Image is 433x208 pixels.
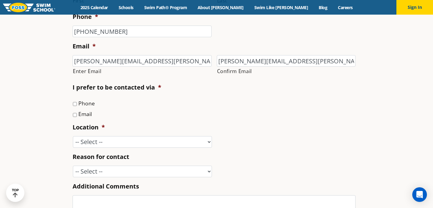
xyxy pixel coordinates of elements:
[73,13,98,21] label: Phone
[73,83,161,91] label: I prefer to be contacted via
[12,188,19,198] div: TOP
[217,67,356,76] label: Confirm Email
[75,5,113,10] a: 2025 Calendar
[73,42,96,50] label: Email
[78,99,95,107] label: Phone
[73,123,105,131] label: Location
[73,153,129,161] label: Reason for contact
[113,5,139,10] a: Schools
[139,5,192,10] a: Swim Path® Program
[73,67,212,76] label: Enter Email
[333,5,358,10] a: Careers
[3,3,55,12] img: FOSS Swim School Logo
[412,187,427,202] div: Open Intercom Messenger
[73,182,139,190] label: Additional Comments
[78,110,92,118] label: Email
[313,5,333,10] a: Blog
[192,5,249,10] a: About [PERSON_NAME]
[249,5,313,10] a: Swim Like [PERSON_NAME]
